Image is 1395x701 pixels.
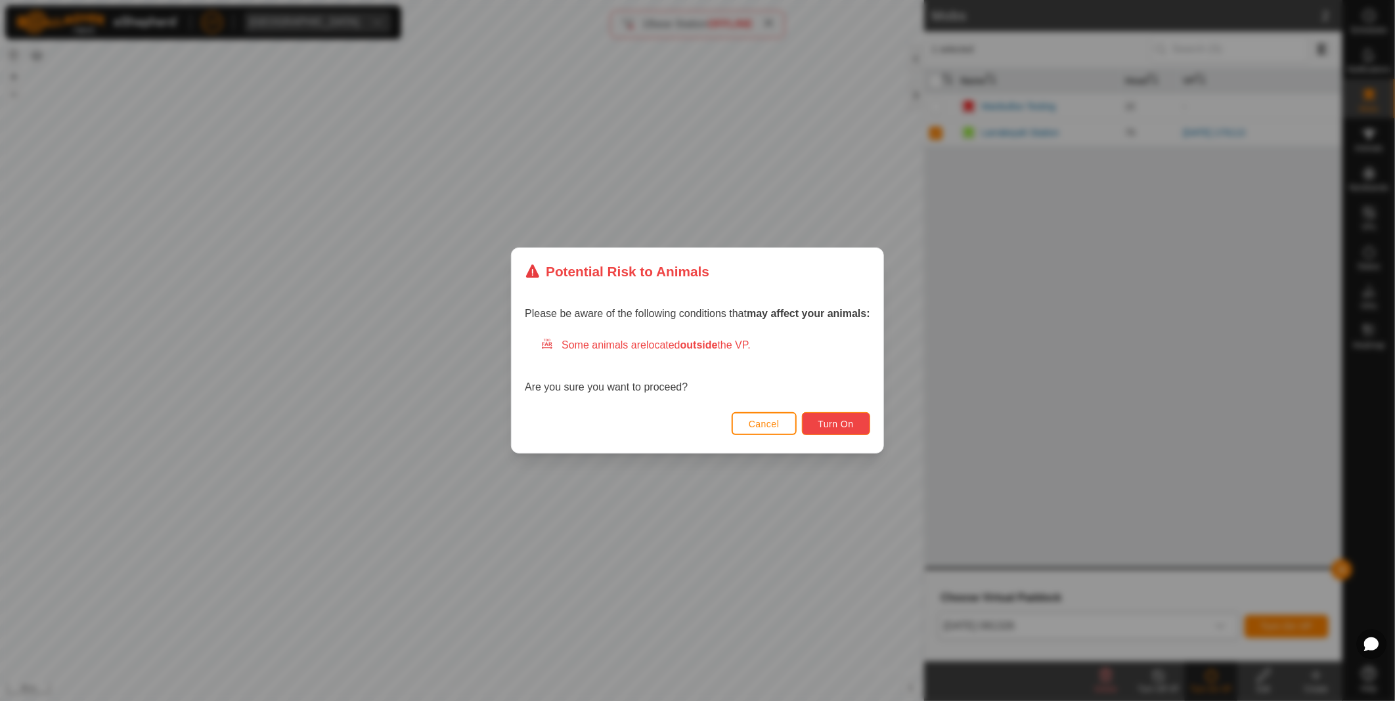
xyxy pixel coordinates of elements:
div: Potential Risk to Animals [525,261,709,282]
span: Please be aware of the following conditions that [525,308,870,319]
div: Some animals are [541,337,870,353]
button: Cancel [732,412,797,435]
div: Are you sure you want to proceed? [525,337,870,395]
span: Turn On [818,419,854,429]
strong: may affect your animals: [747,308,870,319]
span: Cancel [749,419,780,429]
span: located the VP. [646,339,751,350]
button: Turn On [802,412,870,435]
strong: outside [680,339,718,350]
